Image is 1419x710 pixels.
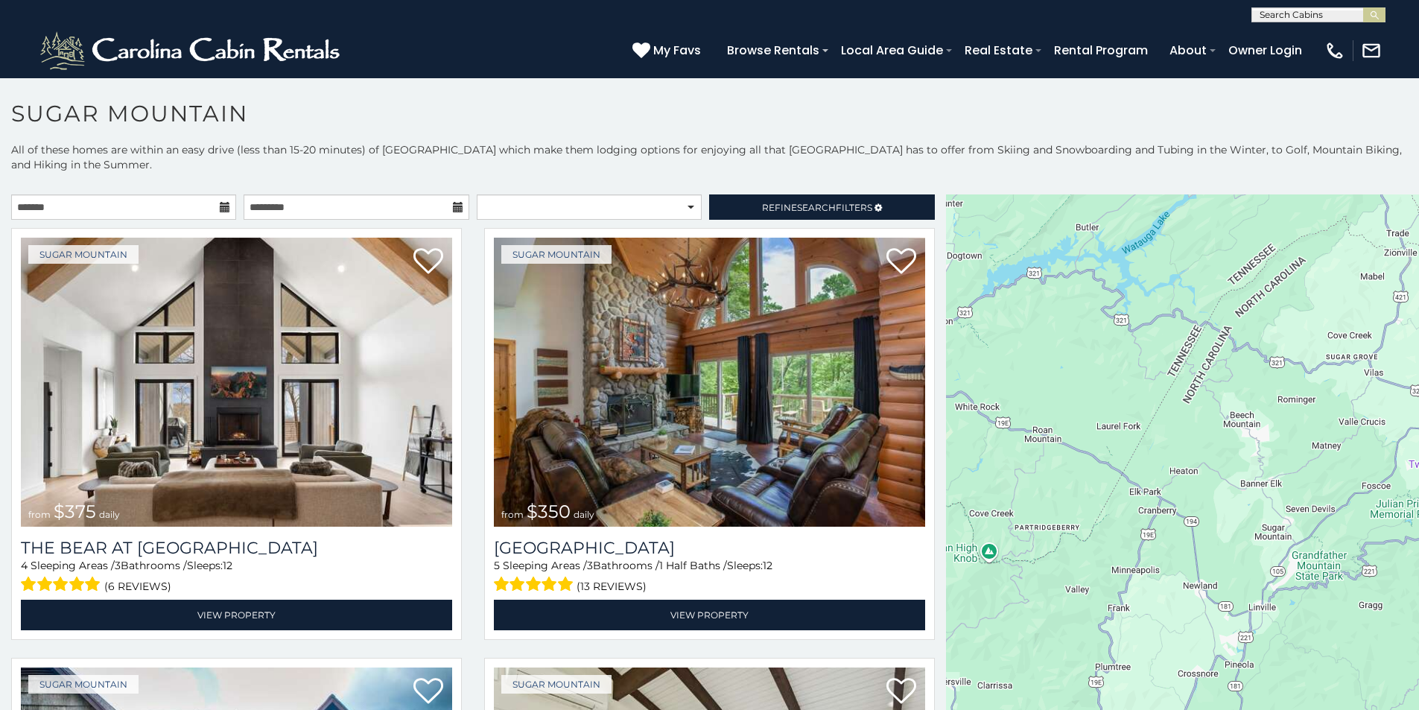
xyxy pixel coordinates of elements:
a: View Property [21,600,452,630]
img: phone-regular-white.png [1324,40,1345,61]
span: daily [574,509,594,520]
span: $375 [54,501,96,522]
span: 5 [494,559,500,572]
span: Search [797,202,836,213]
a: The Bear At [GEOGRAPHIC_DATA] [21,538,452,558]
a: Add to favorites [886,247,916,278]
a: Real Estate [957,37,1040,63]
span: 12 [223,559,232,572]
div: Sleeping Areas / Bathrooms / Sleeps: [21,558,452,596]
span: 3 [587,559,593,572]
a: [GEOGRAPHIC_DATA] [494,538,925,558]
a: Sugar Mountain [501,675,612,694]
span: My Favs [653,41,701,60]
a: Add to favorites [413,676,443,708]
img: The Bear At Sugar Mountain [21,238,452,527]
span: daily [99,509,120,520]
a: RefineSearchFilters [709,194,934,220]
a: Owner Login [1221,37,1310,63]
a: View Property [494,600,925,630]
span: from [28,509,51,520]
a: Add to favorites [413,247,443,278]
a: My Favs [632,41,705,60]
span: 3 [115,559,121,572]
img: mail-regular-white.png [1361,40,1382,61]
a: Sugar Mountain [28,675,139,694]
a: Grouse Moor Lodge from $350 daily [494,238,925,527]
span: (13 reviews) [577,577,647,596]
span: Refine Filters [762,202,872,213]
span: 12 [763,559,772,572]
a: The Bear At Sugar Mountain from $375 daily [21,238,452,527]
a: Sugar Mountain [501,245,612,264]
span: 1 Half Baths / [659,559,727,572]
img: White-1-2.png [37,28,346,73]
a: Add to favorites [886,676,916,708]
span: (6 reviews) [104,577,171,596]
a: Rental Program [1047,37,1155,63]
a: About [1162,37,1214,63]
h3: Grouse Moor Lodge [494,538,925,558]
span: 4 [21,559,28,572]
a: Browse Rentals [720,37,827,63]
img: Grouse Moor Lodge [494,238,925,527]
span: from [501,509,524,520]
div: Sleeping Areas / Bathrooms / Sleeps: [494,558,925,596]
span: $350 [527,501,571,522]
a: Local Area Guide [834,37,950,63]
h3: The Bear At Sugar Mountain [21,538,452,558]
a: Sugar Mountain [28,245,139,264]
